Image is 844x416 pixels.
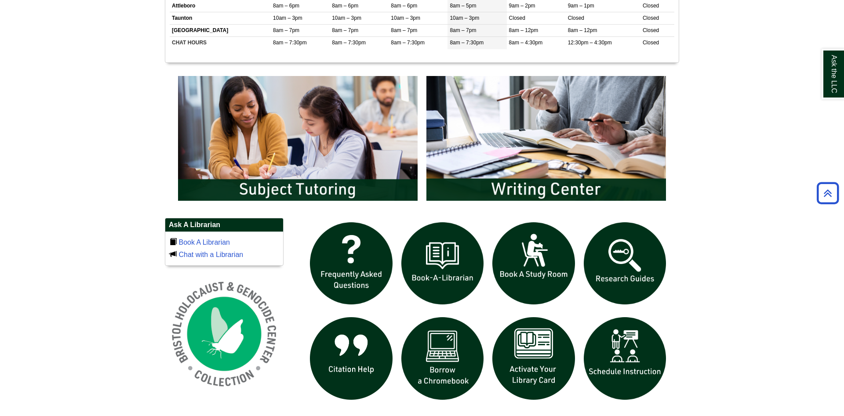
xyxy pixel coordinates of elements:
[643,15,659,21] span: Closed
[643,40,659,46] span: Closed
[488,218,579,309] img: book a study room icon links to book a study room web page
[332,40,366,46] span: 8am – 7:30pm
[170,12,271,25] td: Taunton
[306,218,670,408] div: slideshow
[568,27,597,33] span: 8am – 12pm
[568,40,612,46] span: 12:30pm – 4:30pm
[174,72,670,209] div: slideshow
[579,218,671,309] img: Research Guides icon links to research guides web page
[332,27,358,33] span: 8am – 7pm
[332,3,358,9] span: 8am – 6pm
[579,313,671,404] img: For faculty. Schedule Library Instruction icon links to form.
[332,15,361,21] span: 10am – 3pm
[509,3,535,9] span: 9am – 2pm
[170,37,271,49] td: CHAT HOURS
[509,15,525,21] span: Closed
[391,40,425,46] span: 8am – 7:30pm
[273,3,299,9] span: 8am – 6pm
[450,15,479,21] span: 10am – 3pm
[397,313,488,404] img: Borrow a chromebook icon links to the borrow a chromebook web page
[422,72,670,205] img: Writing Center Information
[165,218,283,232] h2: Ask A Librarian
[306,218,397,309] img: frequently asked questions
[643,3,659,9] span: Closed
[170,25,271,37] td: [GEOGRAPHIC_DATA]
[568,3,594,9] span: 9am – 1pm
[568,15,584,21] span: Closed
[814,187,842,199] a: Back to Top
[397,218,488,309] img: Book a Librarian icon links to book a librarian web page
[391,15,420,21] span: 10am – 3pm
[273,15,302,21] span: 10am – 3pm
[450,3,476,9] span: 8am – 5pm
[178,239,230,246] a: Book A Librarian
[391,27,417,33] span: 8am – 7pm
[273,27,299,33] span: 8am – 7pm
[174,72,422,205] img: Subject Tutoring Information
[488,313,579,404] img: activate Library Card icon links to form to activate student ID into library card
[450,40,484,46] span: 8am – 7:30pm
[643,27,659,33] span: Closed
[273,40,307,46] span: 8am – 7:30pm
[178,251,243,258] a: Chat with a Librarian
[306,313,397,404] img: citation help icon links to citation help guide page
[450,27,476,33] span: 8am – 7pm
[509,27,538,33] span: 8am – 12pm
[509,40,543,46] span: 8am – 4:30pm
[391,3,417,9] span: 8am – 6pm
[165,275,284,393] img: Holocaust and Genocide Collection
